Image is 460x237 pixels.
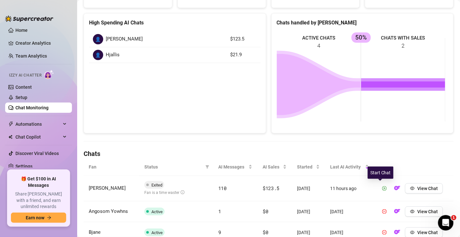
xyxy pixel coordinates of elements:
div: 👤 [93,34,103,44]
span: Bjane [89,229,101,235]
img: AI Chatter [44,70,54,79]
span: View Chat [417,209,438,214]
span: Active [151,230,163,235]
div: Chats handled by [PERSON_NAME] [277,19,448,27]
span: filter [205,165,209,169]
img: OF [394,185,401,191]
span: 1 [218,208,221,214]
span: View Chat [417,186,438,191]
span: Active [151,209,163,214]
span: Angosom Yowhns [89,208,128,214]
a: Discover Viral Videos [15,151,59,156]
span: AI Sales [263,163,282,170]
span: Last AI Activity [330,163,364,170]
td: [DATE] [292,176,325,201]
button: OF [392,206,402,217]
a: Chat Monitoring [15,105,49,110]
div: Start Chat [368,167,393,179]
span: 🎁 Get $100 in AI Messages [11,176,66,188]
td: [DATE] [292,201,325,222]
a: Setup [15,95,27,100]
article: $123.5 [230,35,257,43]
img: OF [394,229,401,235]
div: High Spending AI Chats [89,19,261,27]
a: Content [15,85,32,90]
img: OF [394,208,401,214]
button: OF [392,183,402,194]
span: eye [410,186,415,191]
span: Izzy AI Chatter [9,72,41,78]
th: AI Sales [257,158,292,176]
span: View Chat [417,230,438,235]
span: AI Messages [218,163,247,170]
span: arrow-right [47,215,51,220]
span: pause-circle [382,209,387,214]
span: $0 [263,208,268,214]
th: AI Messages [213,158,257,176]
span: eye [410,209,415,214]
span: Status [144,163,203,170]
a: Team Analytics [15,53,47,59]
a: Home [15,28,28,33]
span: [PERSON_NAME] [89,185,126,191]
th: Started [292,158,325,176]
a: OF [392,187,402,192]
span: Started [297,163,315,170]
iframe: Intercom live chat [438,215,454,231]
span: Fan is a time waster [144,190,185,195]
article: $21.9 [230,51,257,59]
span: pause-circle [382,230,387,235]
button: View Chat [405,206,443,217]
span: Earn now [26,215,44,220]
span: [PERSON_NAME] [106,35,143,43]
img: logo-BBDzfeDw.svg [5,15,53,22]
a: OF [392,231,402,236]
span: play-circle [382,186,387,191]
span: 9 [218,229,221,235]
span: $0 [263,229,268,235]
td: [DATE] [325,201,374,222]
span: eye [410,230,415,235]
span: filter [204,162,211,172]
span: 1 [451,215,456,220]
div: 👤 [93,50,103,60]
span: Hjallis [106,51,120,59]
span: info-circle [181,190,185,194]
span: Share [PERSON_NAME] with a friend, and earn unlimited rewards [11,191,66,210]
img: Chat Copilot [8,135,13,139]
td: 11 hours ago [325,176,374,201]
a: Creator Analytics [15,38,67,48]
button: Earn nowarrow-right [11,213,66,223]
span: Exited [151,183,162,187]
span: thunderbolt [8,122,14,127]
button: View Chat [405,183,443,194]
span: Automations [15,119,61,129]
a: OF [392,210,402,215]
h4: Chats [84,149,454,158]
th: Last AI Activity [325,158,374,176]
a: Settings [15,164,32,169]
th: Fan [84,158,139,176]
span: $123.5 [263,185,279,191]
span: 110 [218,185,227,191]
span: Chat Copilot [15,132,61,142]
